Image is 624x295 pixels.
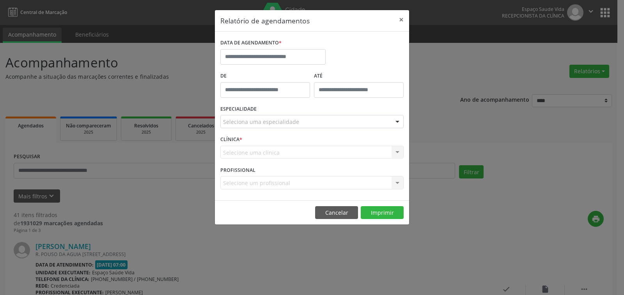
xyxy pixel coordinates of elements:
label: PROFISSIONAL [220,164,255,176]
label: DATA DE AGENDAMENTO [220,37,282,49]
span: Seleciona uma especialidade [223,118,299,126]
label: CLÍNICA [220,134,242,146]
label: ATÉ [314,70,404,82]
button: Imprimir [361,206,404,219]
button: Close [394,10,409,29]
button: Cancelar [315,206,358,219]
label: ESPECIALIDADE [220,103,257,115]
h5: Relatório de agendamentos [220,16,310,26]
label: De [220,70,310,82]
